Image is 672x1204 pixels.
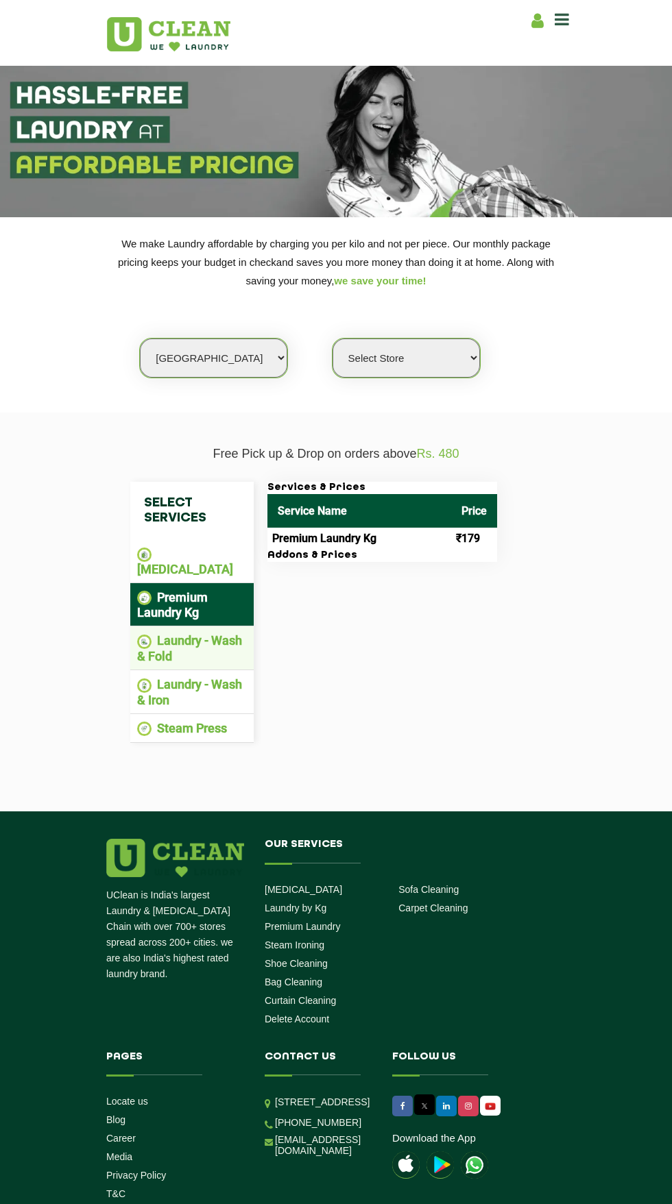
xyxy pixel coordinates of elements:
a: Curtain Cleaning [265,995,336,1006]
a: Premium Laundry [265,921,341,932]
a: [EMAIL_ADDRESS][DOMAIN_NAME] [275,1134,372,1156]
a: Laundry by Kg [265,902,326,913]
a: Steam Ironing [265,939,324,950]
span: we save your time! [334,275,426,286]
img: UClean Laundry and Dry Cleaning [461,1151,488,1179]
img: playstoreicon.png [427,1151,454,1179]
h4: Contact us [265,1051,372,1076]
a: Locate us [106,1096,148,1107]
th: Service Name [267,494,451,528]
img: apple-icon.png [392,1151,420,1179]
img: Laundry - Wash & Iron [137,678,152,693]
h4: Pages [106,1051,234,1076]
a: Delete Account [265,1013,329,1024]
a: Career [106,1133,136,1144]
p: We make Laundry affordable by charging you per kilo and not per piece. Our monthly package pricin... [106,234,566,290]
h4: Follow us [392,1051,520,1076]
a: Sofa Cleaning [398,884,459,895]
h4: Our Services [265,839,533,863]
img: Dry Cleaning [137,548,152,562]
th: Price [451,494,497,528]
li: Steam Press [137,721,247,737]
h4: Select Services [130,482,254,539]
img: Laundry - Wash & Fold [137,635,152,649]
a: Download the App [392,1132,476,1144]
a: Shoe Cleaning [265,958,328,969]
img: logo.png [106,839,244,877]
img: UClean Laundry and Dry Cleaning [107,17,230,51]
td: ₹179 [451,528,497,550]
a: Bag Cleaning [265,976,322,987]
img: Premium Laundry Kg [137,591,152,605]
li: Laundry - Wash & Iron [137,677,247,707]
p: UClean is India's largest Laundry & [MEDICAL_DATA] Chain with over 700+ stores spread across 200+... [106,887,244,982]
a: Carpet Cleaning [398,902,468,913]
a: T&C [106,1188,125,1199]
li: [MEDICAL_DATA] [137,546,247,576]
a: Blog [106,1114,125,1125]
a: [PHONE_NUMBER] [275,1117,361,1128]
a: Media [106,1151,132,1162]
p: Free Pick up & Drop on orders above [106,447,566,461]
img: Steam Press [137,722,152,736]
a: Privacy Policy [106,1170,166,1181]
h3: Addons & Prices [267,550,497,562]
img: UClean Laundry and Dry Cleaning [481,1099,499,1114]
td: Premium Laundry Kg [267,528,451,550]
li: Laundry - Wash & Fold [137,633,247,663]
h3: Services & Prices [267,482,497,494]
li: Premium Laundry Kg [137,590,247,620]
span: Rs. 480 [417,447,459,460]
p: [STREET_ADDRESS] [275,1094,372,1110]
a: [MEDICAL_DATA] [265,884,342,895]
